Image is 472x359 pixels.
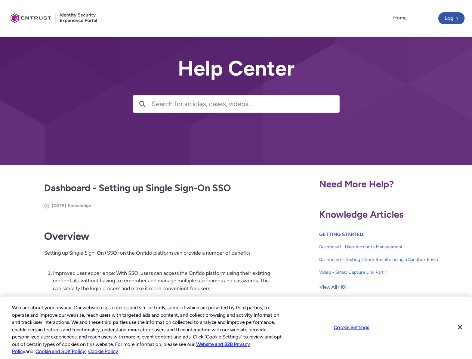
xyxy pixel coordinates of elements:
[391,12,408,24] a: Home
[319,256,443,263] span: Dashboard - Testing Check Results using a Sandbox Environment
[44,181,271,195] h2: Dashboard - Setting up Single Sign-On SSO
[44,230,89,242] strong: Overview
[438,12,465,24] button: Log in
[319,178,394,190] span: Need More Help?
[319,269,443,276] span: Video - Smart Capture Link Part 1
[133,95,152,113] button: Search
[12,304,283,355] div: We care about your privacy. Our website uses cookies and similar tools, some of which are provide...
[68,202,91,209] li: Knowledge
[452,319,468,335] button: Close
[328,320,375,335] button: Cookie Settings
[133,57,340,80] h2: Help Center
[319,240,443,253] a: Dashboard - User Accounts Management
[319,209,404,220] span: Knowledge Articles
[44,249,271,264] p: Setting up Single Sign-On (SSO) on the Onfido platform can provide a number of benefits:
[319,253,443,266] a: Dashboard - Testing Check Results using a Sandbox Environment
[319,243,443,250] span: Dashboard - User Accounts Management
[52,203,66,208] span: [DATE]
[152,95,339,113] input: Search for articles, cases, videos...
[319,281,347,293] button: View All (10)
[88,349,118,354] a: Cookie Policy
[319,266,443,279] a: Video - Smart Capture Link Part 1
[36,349,86,354] a: Cookie and SDK Policy.
[320,282,347,293] span: View All (10)
[53,269,271,292] p: Improved user experience: With SSO, users can access the Onfido platform using their existing cre...
[319,231,363,237] a: GETTING STARTED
